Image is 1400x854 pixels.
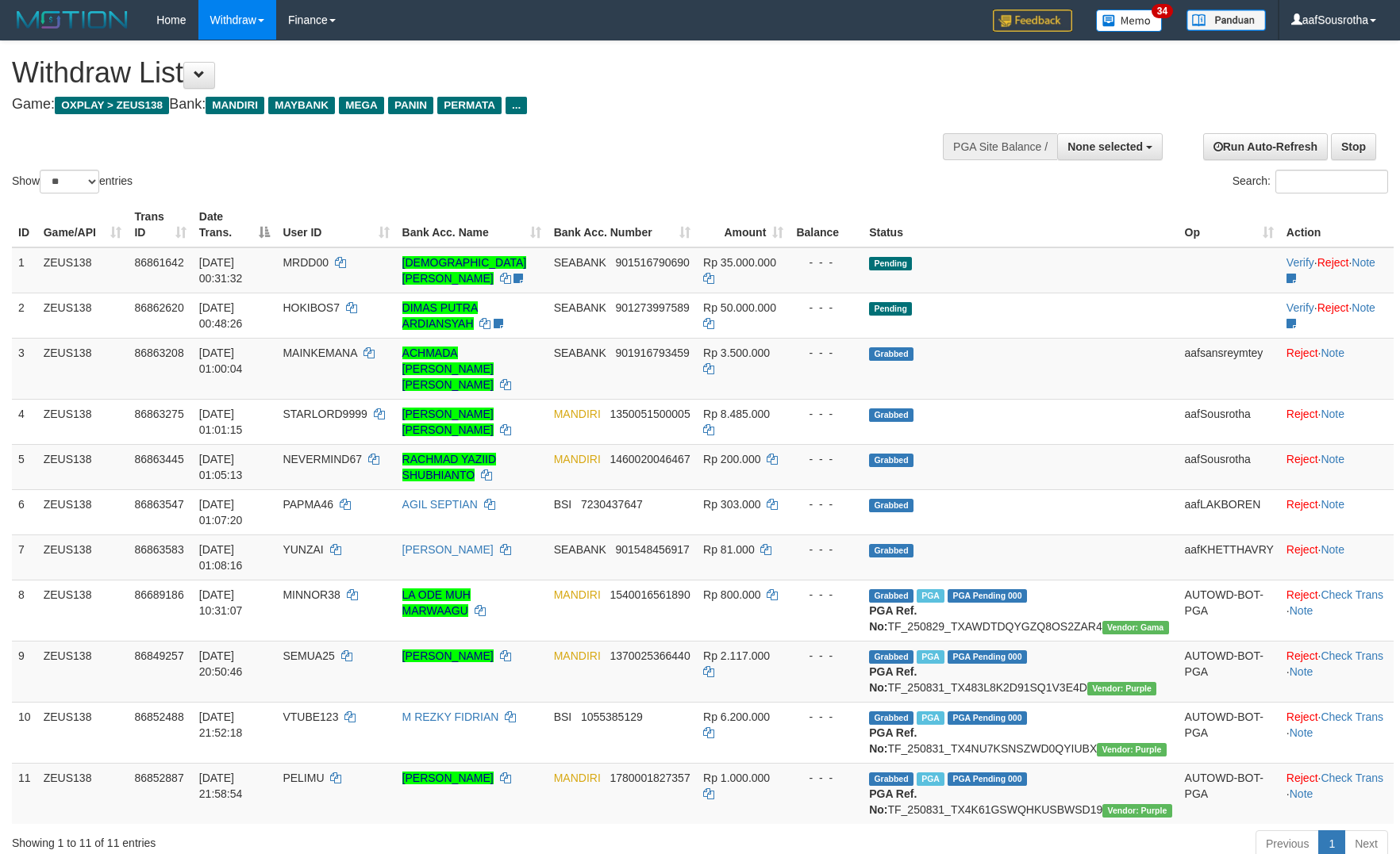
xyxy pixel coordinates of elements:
span: Marked by aafsolysreylen [917,772,944,786]
th: Balance [790,202,863,247]
th: Op: activate to sort column ascending [1179,202,1280,247]
div: - - - [796,496,856,512]
td: 10 [12,702,37,763]
a: Reject [1287,588,1318,601]
span: Marked by aafsolysreylen [917,711,944,725]
span: Rp 50.000.000 [703,301,776,314]
a: LA ODE MUH MARWAAGU [402,588,471,617]
td: 7 [12,534,37,580]
span: PGA Pending [948,711,1027,725]
span: OXPLAY > ZEUS138 [55,97,169,114]
th: Date Trans.: activate to sort column descending [193,202,277,247]
b: PGA Ref. No: [869,726,917,755]
select: Showentries [40,170,99,193]
span: Grabbed [869,772,913,786]
span: Grabbed [869,499,913,512]
div: - - - [796,770,856,786]
span: 86689186 [134,588,183,601]
span: Rp 3.500.000 [703,347,770,359]
div: Showing 1 to 11 of 11 entries [12,829,571,851]
span: Vendor URL: https://trx31.1velocity.biz [1102,621,1169,634]
span: Grabbed [869,711,913,725]
a: Reject [1287,347,1318,359]
span: 86863583 [134,543,183,556]
td: 6 [12,489,37,534]
span: PGA Pending [948,589,1027,603]
td: 3 [12,338,37,399]
div: - - - [796,587,856,603]
td: TF_250829_TXAWDTDQYGZQ8OS2ZAR4 [863,580,1178,641]
span: Rp 8.485.000 [703,408,770,420]
span: YUNZAI [283,543,323,556]
th: Amount: activate to sort column ascending [697,202,790,247]
span: 86852887 [134,772,183,784]
span: MINNOR38 [283,588,340,601]
img: Button%20Memo.svg [1096,10,1163,32]
a: Reject [1317,256,1349,269]
td: 5 [12,444,37,489]
span: Grabbed [869,454,913,467]
span: Rp 200.000 [703,453,760,465]
div: - - - [796,451,856,467]
span: 86863547 [134,498,183,511]
span: [DATE] 00:48:26 [199,301,243,330]
th: Bank Acc. Number: activate to sort column ascending [548,202,697,247]
a: [PERSON_NAME] [402,543,494,556]
td: TF_250831_TX4K61GSWQHKUSBWSD19 [863,763,1178,824]
span: MANDIRI [206,97,264,114]
td: aafLAKBOREN [1179,489,1280,534]
a: Note [1352,301,1375,314]
input: Search: [1275,170,1388,193]
td: TF_250831_TX4NU7KSNSZWD0QYIUBX [863,702,1178,763]
a: Run Auto-Refresh [1203,133,1328,160]
a: Verify [1287,256,1314,269]
span: PERMATA [437,97,502,114]
span: Rp 1.000.000 [703,772,770,784]
span: [DATE] 20:50:46 [199,649,243,678]
td: ZEUS138 [37,534,129,580]
span: [DATE] 10:31:07 [199,588,243,617]
a: Verify [1287,301,1314,314]
span: SEABANK [554,256,606,269]
a: [PERSON_NAME] [402,649,494,662]
span: VTUBE123 [283,710,338,723]
div: - - - [796,406,856,422]
td: ZEUS138 [37,444,129,489]
span: 86861642 [134,256,183,269]
b: PGA Ref. No: [869,604,917,633]
td: TF_250831_TX483L8K2D91SQ1V3E4D [863,641,1178,702]
span: 86862620 [134,301,183,314]
th: Status [863,202,1178,247]
span: [DATE] 01:05:13 [199,453,243,481]
div: PGA Site Balance / [943,133,1057,160]
span: Rp 2.117.000 [703,649,770,662]
span: MAYBANK [268,97,335,114]
td: ZEUS138 [37,247,129,293]
a: [PERSON_NAME] [402,772,494,784]
label: Show entries [12,170,133,193]
td: 1 [12,247,37,293]
td: · · [1280,247,1394,293]
span: 86863445 [134,453,183,465]
td: · [1280,444,1394,489]
td: · · [1280,293,1394,338]
span: Vendor URL: https://trx4.1velocity.biz [1102,804,1171,818]
span: Marked by aafsreyleap [917,650,944,664]
span: [DATE] 21:52:18 [199,710,243,739]
span: Pending [869,302,912,316]
img: Feedback.jpg [993,10,1072,32]
a: AGIL SEPTIAN [402,498,478,511]
a: Reject [1287,408,1318,420]
span: MANDIRI [554,408,601,420]
td: ZEUS138 [37,293,129,338]
a: Reject [1287,543,1318,556]
div: - - - [796,709,856,725]
span: MANDIRI [554,588,601,601]
a: Reject [1287,649,1318,662]
a: DIMAS PUTRA ARDIANSYAH [402,301,479,330]
a: [PERSON_NAME] [PERSON_NAME] [402,408,494,436]
td: ZEUS138 [37,580,129,641]
span: Grabbed [869,589,913,603]
td: ZEUS138 [37,641,129,702]
div: - - - [796,648,856,664]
